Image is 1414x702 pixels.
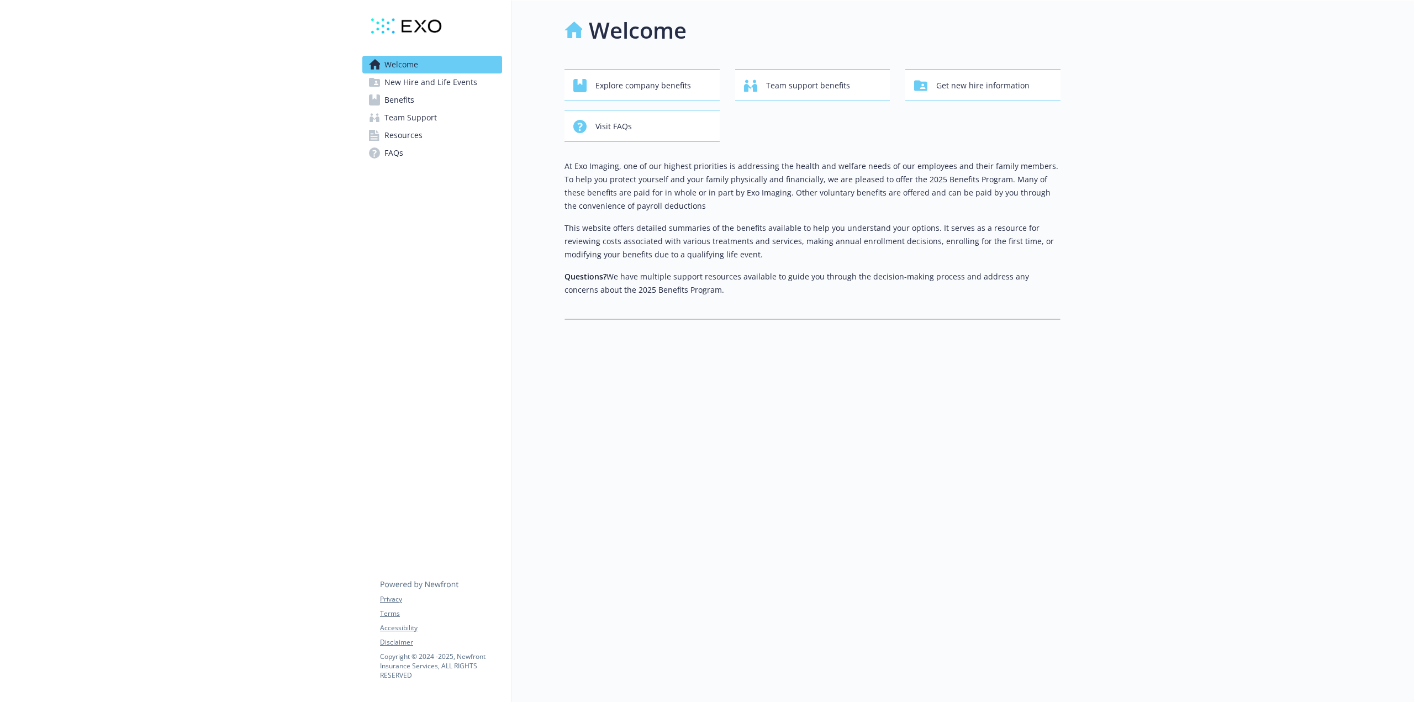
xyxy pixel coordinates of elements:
button: Team support benefits [735,69,890,101]
button: Explore company benefits [564,69,720,101]
span: New Hire and Life Events [384,73,477,91]
span: FAQs [384,144,403,162]
span: Team Support [384,109,437,126]
a: Disclaimer [380,637,502,647]
span: Resources [384,126,423,144]
span: Benefits [384,91,414,109]
a: Resources [362,126,502,144]
a: FAQs [362,144,502,162]
a: Privacy [380,594,502,604]
a: New Hire and Life Events [362,73,502,91]
span: Team support benefits [766,75,850,96]
p: We have multiple support resources available to guide you through the decision-making process and... [564,270,1060,297]
a: Team Support [362,109,502,126]
button: Visit FAQs [564,110,720,142]
p: At Exo Imaging, one of our highest priorities is addressing the health and welfare needs of our e... [564,160,1060,213]
h1: Welcome [589,14,687,47]
a: Terms [380,609,502,619]
p: This website offers detailed summaries of the benefits available to help you understand your opti... [564,221,1060,261]
a: Accessibility [380,623,502,633]
button: Get new hire information [905,69,1060,101]
a: Welcome [362,56,502,73]
a: Benefits [362,91,502,109]
span: Get new hire information [936,75,1030,96]
strong: Questions? [564,271,606,282]
span: Visit FAQs [595,116,632,137]
p: Copyright © 2024 - 2025 , Newfront Insurance Services, ALL RIGHTS RESERVED [380,652,502,680]
span: Welcome [384,56,418,73]
span: Explore company benefits [595,75,691,96]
